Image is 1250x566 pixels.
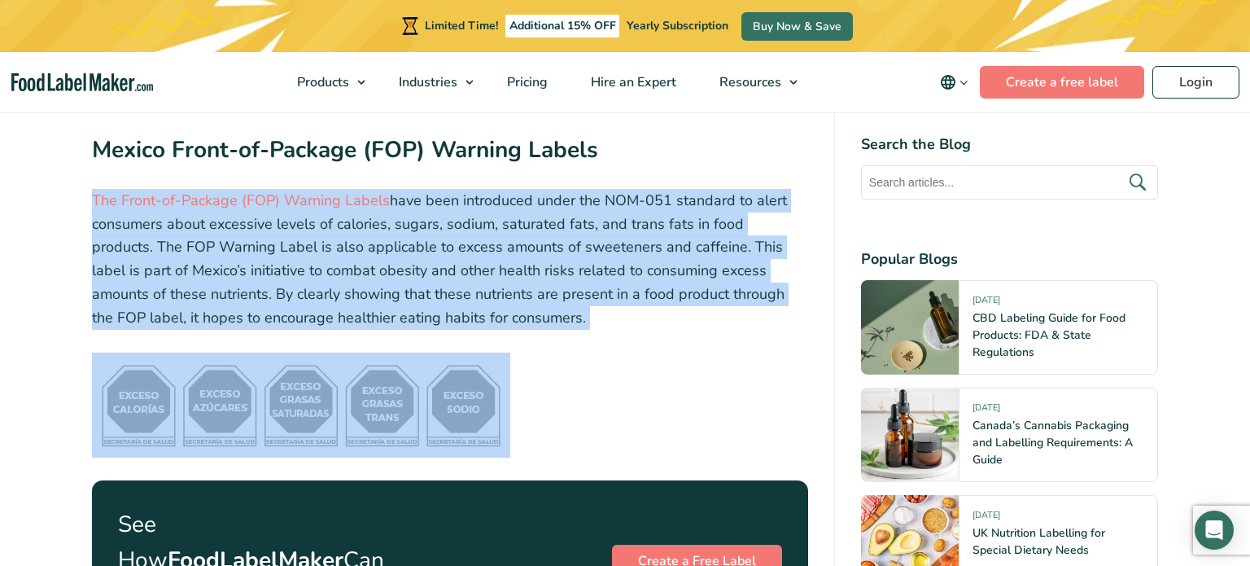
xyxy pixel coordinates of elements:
[1152,66,1239,99] a: Login
[861,165,1158,200] input: Search articles...
[570,52,694,112] a: Hire an Expert
[715,73,783,91] span: Resources
[92,189,808,330] p: have been introduced under the NOM-051 standard to alert consumers about excessive levels of calo...
[972,310,1125,360] a: CBD Labeling Guide for Food Products: FDA & State Regulations
[861,134,1158,156] h4: Search the Blog
[698,52,806,112] a: Resources
[486,52,566,112] a: Pricing
[292,73,351,91] span: Products
[972,418,1133,467] a: Canada’s Cannabis Packaging and Labelling Requirements: A Guide
[394,73,459,91] span: Industries
[92,134,598,165] strong: Mexico Front-of-Package (FOP) Warning Labels
[92,191,390,210] a: The Front-of-Package (FOP) Warning Labels
[586,73,678,91] span: Hire an Expert
[861,248,1158,270] h4: Popular Blogs
[505,15,620,37] span: Additional 15% OFF
[972,525,1105,558] a: UK Nutrition Labelling for Special Dietary Needs
[741,12,853,41] a: Buy Now & Save
[972,294,1000,313] span: [DATE]
[425,18,498,33] span: Limited Time!
[378,52,482,112] a: Industries
[1195,511,1234,550] div: Open Intercom Messenger
[627,18,728,33] span: Yearly Subscription
[972,401,1000,420] span: [DATE]
[980,66,1144,99] a: Create a free label
[972,509,1000,528] span: [DATE]
[276,52,374,112] a: Products
[502,73,549,91] span: Pricing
